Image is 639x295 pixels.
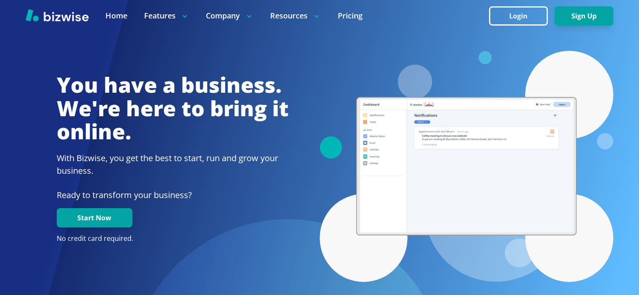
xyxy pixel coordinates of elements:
[57,234,289,243] p: No credit card required.
[57,214,132,222] a: Start Now
[57,73,289,144] h1: You have a business. We're here to bring it online.
[489,6,548,26] button: Login
[555,6,613,26] button: Sign Up
[57,208,132,227] button: Start Now
[489,12,555,20] a: Login
[26,9,89,21] img: Bizwise Logo
[338,10,363,21] a: Pricing
[270,10,321,21] p: Resources
[555,12,613,20] a: Sign Up
[57,152,289,177] h2: With Bizwise, you get the best to start, run and grow your business.
[105,10,127,21] a: Home
[144,10,189,21] p: Features
[206,10,253,21] p: Company
[57,189,289,201] p: Ready to transform your business?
